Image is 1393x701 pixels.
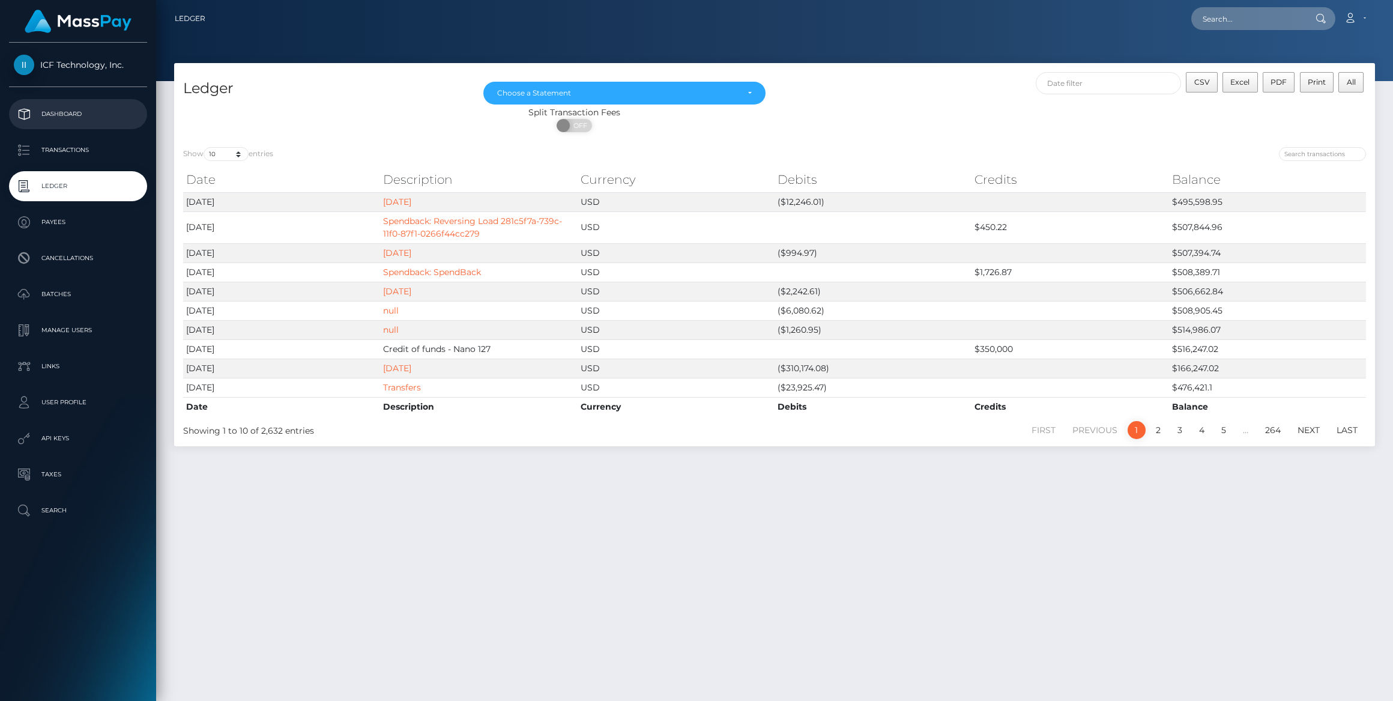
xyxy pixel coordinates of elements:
[578,320,775,339] td: USD
[175,6,205,31] a: Ledger
[183,359,380,378] td: [DATE]
[1036,72,1182,94] input: Date filter
[1300,72,1334,93] button: Print
[1186,72,1218,93] button: CSV
[1169,397,1366,416] th: Balance
[1271,77,1287,86] span: PDF
[1279,147,1366,161] input: Search transactions
[971,397,1168,416] th: Credits
[9,135,147,165] a: Transactions
[383,286,411,297] a: [DATE]
[578,243,775,262] td: USD
[578,359,775,378] td: USD
[9,171,147,201] a: Ledger
[971,339,1168,359] td: $350,000
[183,378,380,397] td: [DATE]
[14,249,142,267] p: Cancellations
[1191,7,1304,30] input: Search...
[1169,211,1366,243] td: $507,844.96
[383,196,411,207] a: [DATE]
[183,420,665,437] div: Showing 1 to 10 of 2,632 entries
[775,320,971,339] td: ($1,260.95)
[9,423,147,454] a: API Keys
[1192,421,1211,439] a: 4
[383,216,562,239] a: Spendback: Reversing Load 281c5f7a-739c-11f0-87f1-0266f44cc279
[9,460,147,490] a: Taxes
[9,279,147,309] a: Batches
[14,105,142,123] p: Dashboard
[9,387,147,417] a: User Profile
[380,168,577,192] th: Description
[971,168,1168,192] th: Credits
[14,213,142,231] p: Payees
[1169,168,1366,192] th: Balance
[578,397,775,416] th: Currency
[1169,301,1366,320] td: $508,905.45
[204,147,249,161] select: Showentries
[14,141,142,159] p: Transactions
[1230,77,1249,86] span: Excel
[1194,77,1210,86] span: CSV
[1169,192,1366,211] td: $495,598.95
[1338,72,1364,93] button: All
[383,382,421,393] a: Transfers
[578,282,775,301] td: USD
[14,502,142,520] p: Search
[14,285,142,303] p: Batches
[25,10,131,33] img: MassPay Logo
[1222,72,1258,93] button: Excel
[1330,421,1364,439] a: Last
[183,168,380,192] th: Date
[578,262,775,282] td: USD
[483,82,766,105] button: Choose a Statement
[1169,339,1366,359] td: $516,247.02
[183,320,380,339] td: [DATE]
[183,339,380,359] td: [DATE]
[578,339,775,359] td: USD
[578,378,775,397] td: USD
[183,192,380,211] td: [DATE]
[1169,378,1366,397] td: $476,421.1
[9,59,147,70] span: ICF Technology, Inc.
[183,147,273,161] label: Show entries
[383,305,399,316] a: null
[9,496,147,526] a: Search
[563,119,593,132] span: OFF
[383,324,399,335] a: null
[9,351,147,381] a: Links
[380,397,577,416] th: Description
[971,262,1168,282] td: $1,726.87
[775,378,971,397] td: ($23,925.47)
[14,429,142,448] p: API Keys
[1291,421,1326,439] a: Next
[183,211,380,243] td: [DATE]
[1149,421,1167,439] a: 2
[183,78,465,99] h4: Ledger
[971,211,1168,243] td: $450.22
[1169,320,1366,339] td: $514,986.07
[775,282,971,301] td: ($2,242.61)
[1169,243,1366,262] td: $507,394.74
[14,393,142,411] p: User Profile
[497,88,738,98] div: Choose a Statement
[1347,77,1356,86] span: All
[775,192,971,211] td: ($12,246.01)
[1171,421,1189,439] a: 3
[9,315,147,345] a: Manage Users
[1259,421,1287,439] a: 264
[775,301,971,320] td: ($6,080.62)
[383,267,481,278] a: Spendback: SpendBack
[183,262,380,282] td: [DATE]
[1215,421,1233,439] a: 5
[9,99,147,129] a: Dashboard
[14,466,142,484] p: Taxes
[775,359,971,378] td: ($310,174.08)
[14,177,142,195] p: Ledger
[1169,262,1366,282] td: $508,389.71
[775,243,971,262] td: ($994.97)
[183,397,380,416] th: Date
[578,192,775,211] td: USD
[183,282,380,301] td: [DATE]
[9,207,147,237] a: Payees
[1308,77,1326,86] span: Print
